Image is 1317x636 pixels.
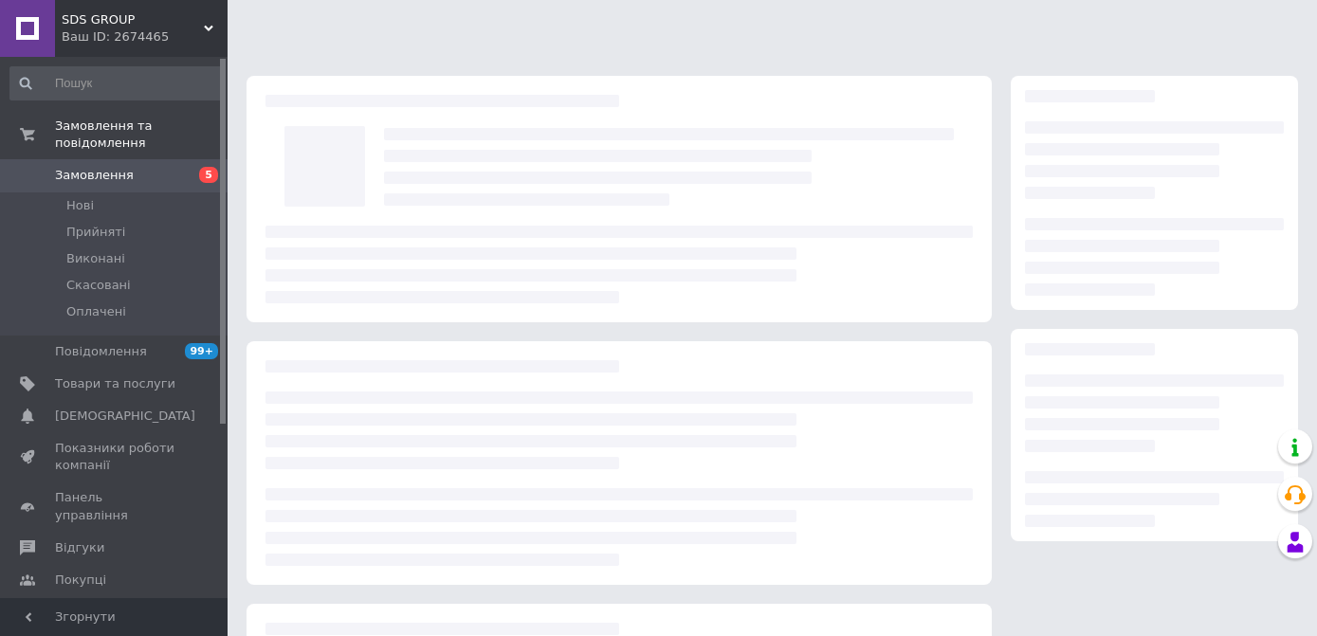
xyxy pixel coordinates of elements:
input: Пошук [9,66,224,100]
span: 5 [199,167,218,183]
span: Панель управління [55,489,175,523]
span: 99+ [185,343,218,359]
span: Повідомлення [55,343,147,360]
span: Оплачені [66,303,126,320]
span: [DEMOGRAPHIC_DATA] [55,408,195,425]
span: Замовлення [55,167,134,184]
span: Показники роботи компанії [55,440,175,474]
span: Покупці [55,572,106,589]
span: Товари та послуги [55,375,175,392]
span: Нові [66,197,94,214]
span: Виконані [66,250,125,267]
span: SDS GROUP [62,11,204,28]
div: Ваш ID: 2674465 [62,28,228,45]
span: Відгуки [55,539,104,556]
span: Скасовані [66,277,131,294]
span: Прийняті [66,224,125,241]
span: Замовлення та повідомлення [55,118,228,152]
